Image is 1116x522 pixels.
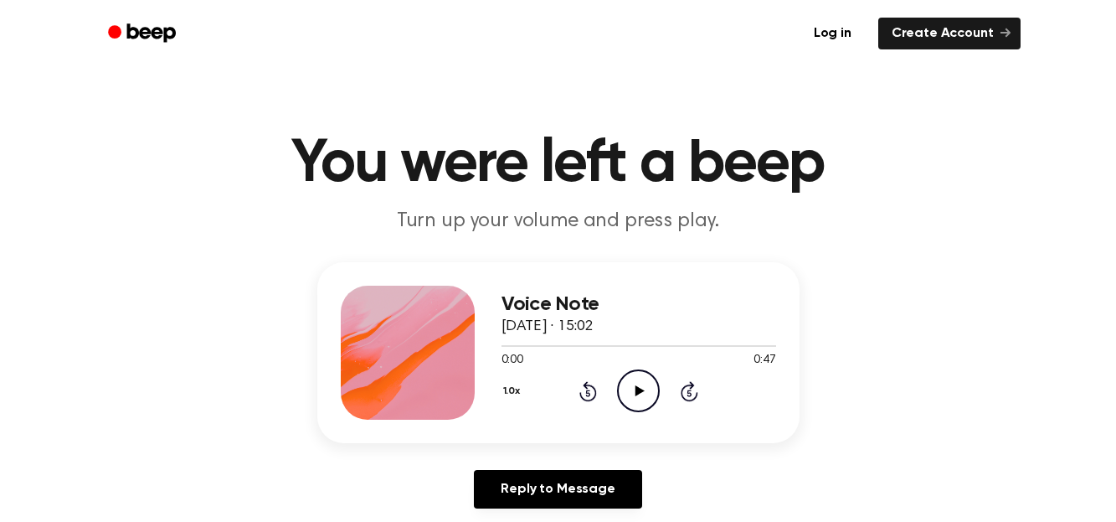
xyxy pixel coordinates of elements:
[797,14,868,53] a: Log in
[501,352,523,370] span: 0:00
[501,319,594,334] span: [DATE] · 15:02
[237,208,880,235] p: Turn up your volume and press play.
[501,293,776,316] h3: Voice Note
[96,18,191,50] a: Beep
[753,352,775,370] span: 0:47
[878,18,1021,49] a: Create Account
[130,134,987,194] h1: You were left a beep
[501,377,527,406] button: 1.0x
[474,470,641,509] a: Reply to Message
